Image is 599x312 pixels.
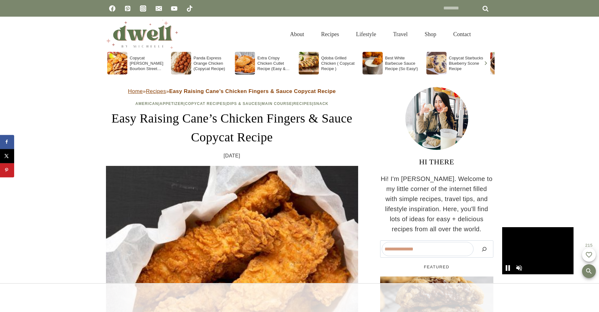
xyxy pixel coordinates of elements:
p: Hi! I'm [PERSON_NAME]. Welcome to my little corner of the internet filled with simple recipes, tr... [380,174,493,234]
a: Facebook [106,2,119,15]
a: Recipes [313,24,347,45]
a: Travel [385,24,416,45]
h3: HI THERE [380,156,493,167]
a: Instagram [137,2,149,15]
a: Home [128,88,143,94]
a: American [135,101,158,106]
h5: FEATURED [380,264,493,270]
a: Main Course [262,101,292,106]
a: About [281,24,313,45]
a: Email [153,2,165,15]
strong: Easy Raising Cane’s Chicken Fingers & Sauce Copycat Recipe [169,88,336,94]
a: Recipes [146,88,166,94]
a: Recipes [293,101,312,106]
time: [DATE] [224,152,240,160]
h1: Easy Raising Cane’s Chicken Fingers & Sauce Copycat Recipe [106,109,358,147]
span: » » [128,88,336,94]
a: Contact [445,24,480,45]
a: Snack [313,101,329,106]
nav: Primary Navigation [281,24,479,45]
img: DWELL by michelle [106,20,178,49]
a: TikTok [183,2,196,15]
a: Shop [416,24,445,45]
a: Dips & Sauces [227,101,260,106]
a: Pinterest [121,2,134,15]
a: Copycat Recipes [185,101,225,106]
a: Lifestyle [347,24,385,45]
a: Appetizer [160,101,184,106]
a: YouTube [168,2,180,15]
span: | | | | | | [135,101,328,106]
